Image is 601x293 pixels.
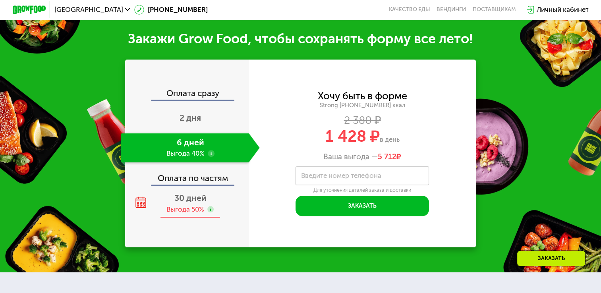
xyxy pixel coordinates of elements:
div: Ваша выгода — [249,152,476,161]
a: Вендинги [437,6,466,13]
span: ₽ [378,152,401,161]
div: Strong [PHONE_NUMBER] ккал [249,102,476,109]
a: [PHONE_NUMBER] [134,5,208,15]
div: 2 380 ₽ [249,116,476,125]
span: 5 712 [378,152,396,161]
label: Введите номер телефона [301,173,381,178]
div: Личный кабинет [536,5,588,15]
span: 30 дней [174,193,207,203]
div: Оплата по частям [126,166,249,185]
div: поставщикам [473,6,516,13]
span: 1 428 ₽ [325,127,379,146]
span: в день [379,135,399,143]
div: Оплата сразу [126,89,249,100]
div: Выгода 50% [166,205,204,214]
div: Заказать [517,251,586,266]
span: [GEOGRAPHIC_DATA] [54,6,123,13]
div: Хочу быть в форме [317,91,407,100]
span: 2 дня [180,113,201,123]
div: Для уточнения деталей заказа и доставки [296,187,429,193]
button: Заказать [296,196,429,216]
a: Качество еды [388,6,430,13]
